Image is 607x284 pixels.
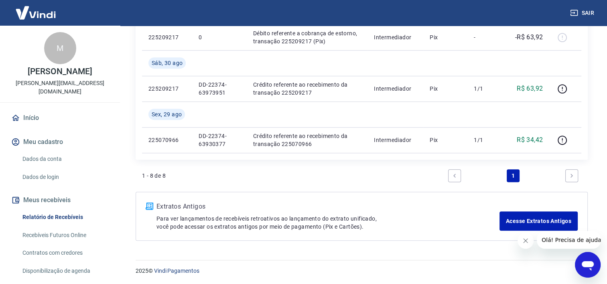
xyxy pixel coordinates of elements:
[152,59,183,67] span: Sáb, 30 ago
[517,135,543,145] p: R$ 34,42
[517,84,543,93] p: R$ 63,92
[515,32,543,42] p: -R$ 63,92
[19,263,110,279] a: Disponibilização de agenda
[148,136,186,144] p: 225070966
[148,33,186,41] p: 225209217
[253,132,361,148] p: Crédito referente ao recebimento da transação 225070966
[44,32,76,64] div: M
[499,211,578,231] a: Acesse Extratos Antigos
[507,169,520,182] a: Page 1 is your current page
[448,169,461,182] a: Previous page
[6,79,114,96] p: [PERSON_NAME][EMAIL_ADDRESS][DOMAIN_NAME]
[136,267,588,275] p: 2025 ©
[19,209,110,225] a: Relatório de Recebíveis
[474,136,497,144] p: 1/1
[156,215,499,231] p: Para ver lançamentos de recebíveis retroativos ao lançamento do extrato unificado, você pode aces...
[253,81,361,97] p: Crédito referente ao recebimento da transação 225209217
[474,33,497,41] p: -
[474,85,497,93] p: 1/1
[10,191,110,209] button: Meus recebíveis
[19,169,110,185] a: Dados de login
[199,33,240,41] p: 0
[374,136,417,144] p: Intermediador
[148,85,186,93] p: 225209217
[19,245,110,261] a: Contratos com credores
[430,136,461,144] p: Pix
[10,109,110,127] a: Início
[154,268,199,274] a: Vindi Pagamentos
[199,81,240,97] p: DD-22374-63973951
[445,166,581,185] ul: Pagination
[152,110,182,118] span: Sex, 29 ago
[146,203,153,210] img: ícone
[28,67,92,76] p: [PERSON_NAME]
[565,169,578,182] a: Next page
[537,231,601,249] iframe: Mensagem da empresa
[156,202,499,211] p: Extratos Antigos
[19,151,110,167] a: Dados da conta
[430,85,461,93] p: Pix
[5,6,67,12] span: Olá! Precisa de ajuda?
[518,233,534,249] iframe: Fechar mensagem
[10,133,110,151] button: Meu cadastro
[374,85,417,93] p: Intermediador
[10,0,62,25] img: Vindi
[19,227,110,243] a: Recebíveis Futuros Online
[575,252,601,278] iframe: Botão para abrir a janela de mensagens
[199,132,240,148] p: DD-22374-63930377
[253,29,361,45] p: Débito referente a cobrança de estorno, transação 225209217 (Pix)
[374,33,417,41] p: Intermediador
[142,172,166,180] p: 1 - 8 de 8
[430,33,461,41] p: Pix
[568,6,597,20] button: Sair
